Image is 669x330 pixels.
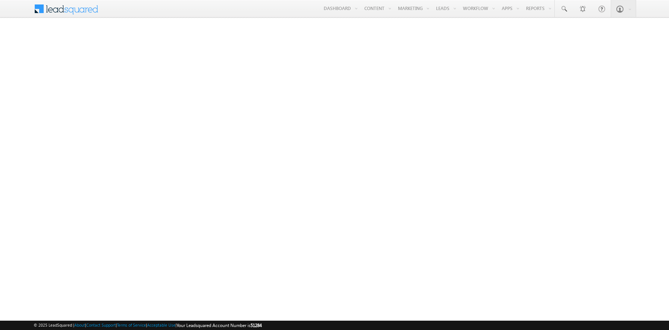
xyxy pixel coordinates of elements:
span: Your Leadsquared Account Number is [177,323,262,328]
a: Terms of Service [117,323,146,327]
span: © 2025 LeadSquared | | | | | [34,322,262,329]
a: About [74,323,85,327]
span: 51284 [251,323,262,328]
a: Acceptable Use [147,323,175,327]
a: Contact Support [86,323,116,327]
